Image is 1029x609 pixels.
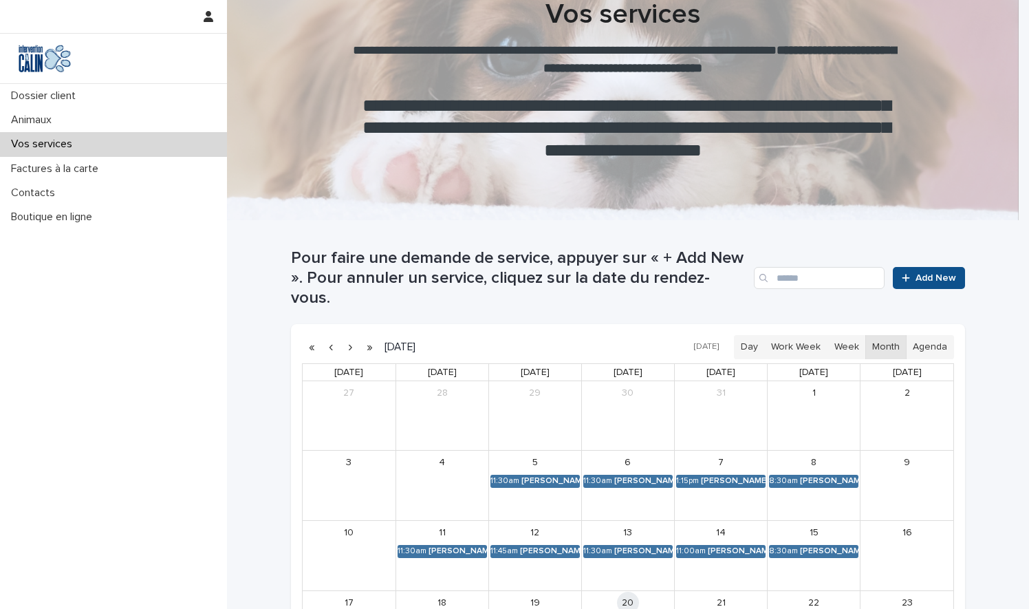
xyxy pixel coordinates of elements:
div: 1:15pm [676,476,699,486]
a: July 28, 2025 [431,382,453,404]
a: Saturday [890,364,924,381]
div: [PERSON_NAME] [PERSON_NAME] [520,546,580,556]
h2: [DATE] [379,342,415,352]
div: [PERSON_NAME] [PERSON_NAME] [429,546,487,556]
div: [PERSON_NAME] [PERSON_NAME] [701,476,766,486]
td: August 11, 2025 [396,521,488,591]
td: August 3, 2025 [303,451,396,521]
a: August 10, 2025 [338,522,360,544]
a: Tuesday [518,364,552,381]
td: July 30, 2025 [581,381,674,451]
h1: Pour faire une demande de service, appuyer sur « + Add New ». Pour annuler un service, cliquez su... [291,248,748,308]
div: 8:30am [769,546,798,556]
a: August 1, 2025 [803,382,825,404]
a: August 3, 2025 [338,451,360,473]
div: [PERSON_NAME] [PERSON_NAME] [614,476,673,486]
div: 11:30am [583,476,612,486]
a: August 13, 2025 [617,522,639,544]
a: Wednesday [611,364,645,381]
a: August 12, 2025 [524,522,546,544]
button: [DATE] [687,337,726,357]
a: July 30, 2025 [617,382,639,404]
td: July 27, 2025 [303,381,396,451]
a: Add New [893,267,965,289]
div: 11:30am [398,546,426,556]
a: August 8, 2025 [803,451,825,473]
td: August 10, 2025 [303,521,396,591]
td: August 2, 2025 [860,381,953,451]
div: [PERSON_NAME] [PERSON_NAME] [521,476,580,486]
td: August 16, 2025 [860,521,953,591]
div: 11:45am [490,546,518,556]
div: [PERSON_NAME] [PERSON_NAME] [614,546,673,556]
td: August 1, 2025 [768,381,860,451]
div: 11:30am [583,546,612,556]
a: August 7, 2025 [710,451,732,473]
a: Sunday [332,364,366,381]
div: [PERSON_NAME] [PERSON_NAME] [800,546,858,556]
p: Contacts [6,186,66,200]
button: Next month [340,336,360,358]
p: Animaux [6,114,63,127]
td: August 12, 2025 [488,521,581,591]
div: 11:30am [490,476,519,486]
td: August 15, 2025 [768,521,860,591]
td: August 14, 2025 [675,521,768,591]
p: Dossier client [6,89,87,103]
button: Next year [360,336,379,358]
button: Previous month [321,336,340,358]
td: August 4, 2025 [396,451,488,521]
a: August 14, 2025 [710,522,732,544]
td: August 6, 2025 [581,451,674,521]
span: Add New [916,273,956,283]
td: July 31, 2025 [675,381,768,451]
button: Previous year [302,336,321,358]
a: July 29, 2025 [524,382,546,404]
p: Factures à la carte [6,162,109,175]
button: Day [734,335,765,359]
button: Work Week [764,335,827,359]
td: August 5, 2025 [488,451,581,521]
a: August 15, 2025 [803,522,825,544]
a: August 16, 2025 [896,522,918,544]
p: Vos services [6,138,83,151]
div: [PERSON_NAME] [PERSON_NAME] [800,476,858,486]
a: Monday [425,364,459,381]
a: July 31, 2025 [710,382,732,404]
p: Boutique en ligne [6,211,103,224]
a: August 5, 2025 [524,451,546,473]
img: Y0SYDZVsQvbSeSFpbQoq [11,45,78,72]
td: July 29, 2025 [488,381,581,451]
input: Search [754,267,885,289]
td: August 7, 2025 [675,451,768,521]
button: Agenda [906,335,954,359]
div: 8:30am [769,476,798,486]
button: Month [865,335,907,359]
a: August 11, 2025 [431,522,453,544]
a: August 2, 2025 [896,382,918,404]
a: August 4, 2025 [431,451,453,473]
button: Week [827,335,865,359]
a: Friday [797,364,831,381]
div: [PERSON_NAME] [PERSON_NAME] [708,546,766,556]
a: Thursday [704,364,738,381]
td: August 8, 2025 [768,451,860,521]
td: August 9, 2025 [860,451,953,521]
td: August 13, 2025 [581,521,674,591]
div: 11:00am [676,546,706,556]
td: July 28, 2025 [396,381,488,451]
a: August 9, 2025 [896,451,918,473]
a: August 6, 2025 [617,451,639,473]
a: July 27, 2025 [338,382,360,404]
